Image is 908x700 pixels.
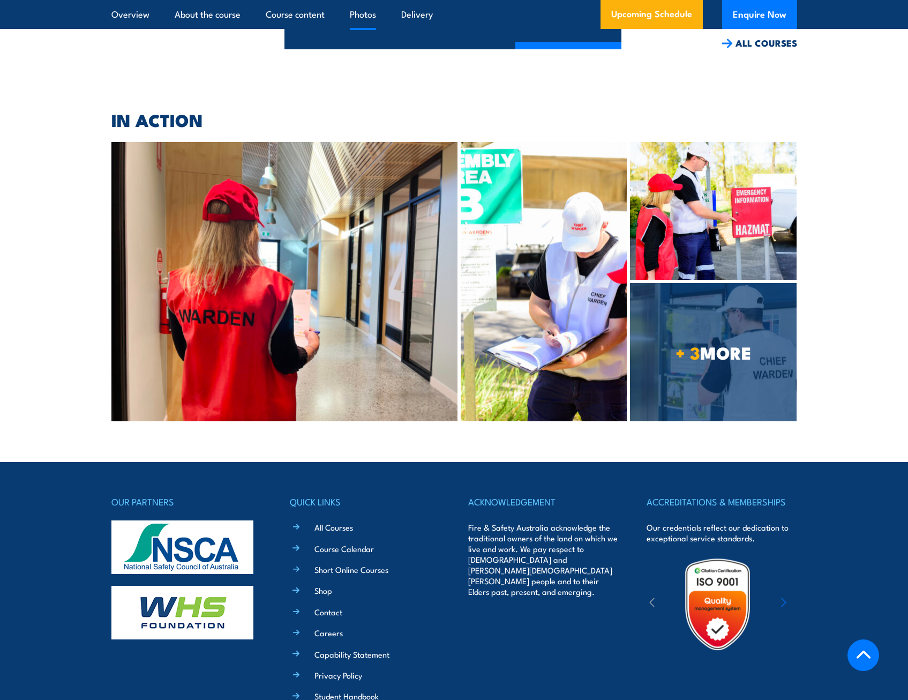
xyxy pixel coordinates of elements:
a: Privacy Policy [314,669,362,681]
img: Fire Safety Advisor Re-certification [630,142,797,280]
a: ALL COURSES [722,37,797,49]
img: Fire Warden Training [111,142,458,421]
img: nsca-logo-footer [111,520,253,574]
a: Contact [314,606,342,617]
strong: + 3 [676,339,700,366]
h2: IN ACTION [111,112,797,127]
img: ewpa-logo [765,586,858,623]
h4: OUR PARTNERS [111,494,261,509]
img: whs-logo-footer [111,586,253,639]
span: MORE [630,345,797,360]
a: Course Calendar [314,543,374,554]
h4: QUICK LINKS [290,494,440,509]
a: Capability Statement [314,649,389,660]
a: + 3MORE [630,283,797,421]
a: Careers [314,627,343,638]
a: Short Online Courses [314,564,388,575]
p: Fire & Safety Australia acknowledge the traditional owners of the land on which we live and work.... [468,522,618,597]
a: All Courses [314,522,353,533]
p: Our credentials reflect our dedication to exceptional service standards. [647,522,797,543]
h4: ACKNOWLEDGEMENT [468,494,618,509]
h4: ACCREDITATIONS & MEMBERSHIPS [647,494,797,509]
img: Fire Warden and Chief Fire Warden Training [461,142,627,421]
a: COURSE DETAILS [515,42,621,70]
a: Shop [314,585,332,596]
img: Untitled design (19) [671,557,764,651]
